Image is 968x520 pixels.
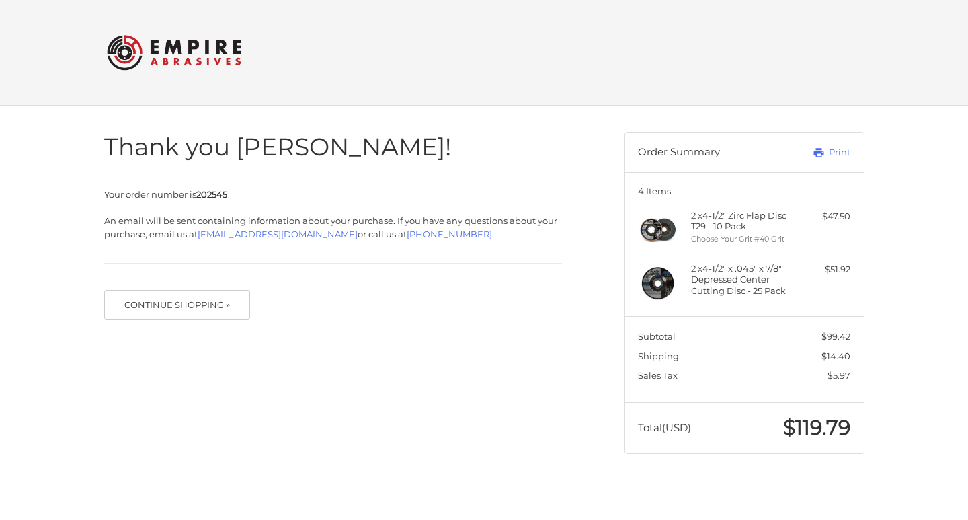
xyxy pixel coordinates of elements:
[407,229,492,239] a: [PHONE_NUMBER]
[638,331,676,342] span: Subtotal
[638,146,784,159] h3: Order Summary
[691,210,794,232] h4: 2 x 4-1/2" Zirc Flap Disc T29 - 10 Pack
[638,350,679,361] span: Shipping
[638,421,691,434] span: Total (USD)
[638,186,850,196] h3: 4 Items
[104,290,251,320] button: Continue Shopping »
[104,132,562,162] h1: Thank you [PERSON_NAME]!
[797,210,850,223] div: $47.50
[821,331,850,342] span: $99.42
[821,350,850,361] span: $14.40
[828,370,850,381] span: $5.97
[107,26,241,79] img: Empire Abrasives
[104,215,557,239] span: An email will be sent containing information about your purchase. If you have any questions about...
[797,263,850,276] div: $51.92
[691,233,794,245] li: Choose Your Grit #40 Grit
[784,146,850,159] a: Print
[198,229,358,239] a: [EMAIL_ADDRESS][DOMAIN_NAME]
[196,189,227,200] strong: 202545
[638,370,678,381] span: Sales Tax
[691,263,794,296] h4: 2 x 4-1/2" x .045" x 7/8" Depressed Center Cutting Disc - 25 Pack
[783,415,850,440] span: $119.79
[104,189,227,200] span: Your order number is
